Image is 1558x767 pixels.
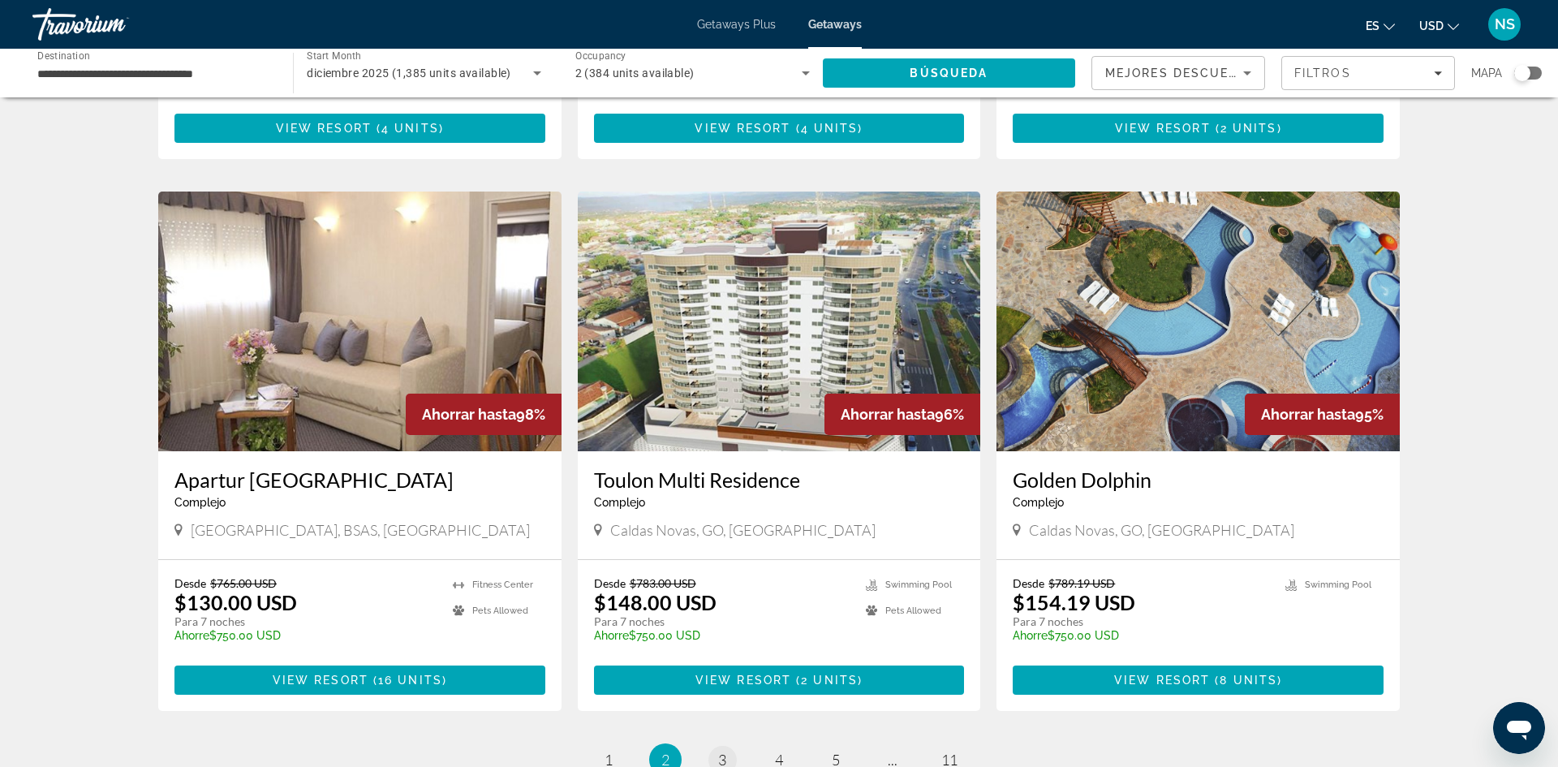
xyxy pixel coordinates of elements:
a: Apartur [GEOGRAPHIC_DATA] [174,468,545,492]
p: $154.19 USD [1013,590,1135,614]
div: 98% [406,394,562,435]
span: Swimming Pool [885,580,952,590]
p: Para 7 noches [594,614,850,629]
p: $750.00 USD [594,629,850,642]
span: View Resort [276,122,372,135]
span: 4 units [801,122,859,135]
p: Para 7 noches [174,614,437,629]
button: View Resort(16 units) [174,666,545,695]
span: Filtros [1294,67,1351,80]
span: ( ) [372,122,444,135]
span: Caldas Novas, GO, [GEOGRAPHIC_DATA] [610,521,876,539]
span: Mapa [1471,62,1502,84]
span: ( ) [791,122,863,135]
span: Ahorre [174,629,209,642]
span: [GEOGRAPHIC_DATA], BSAS, [GEOGRAPHIC_DATA] [191,521,530,539]
span: ( ) [368,674,447,687]
span: 2 (384 units available) [575,67,695,80]
div: 96% [824,394,980,435]
span: $783.00 USD [630,576,696,590]
button: Search [823,58,1075,88]
span: 2 units [1220,122,1277,135]
span: diciembre 2025 (1,385 units available) [307,67,511,80]
span: 16 units [378,674,442,687]
button: View Resort(8 units) [1013,666,1384,695]
span: $789.19 USD [1048,576,1115,590]
div: 95% [1245,394,1400,435]
span: View Resort [1114,674,1210,687]
span: Complejo [1013,496,1064,509]
span: Desde [174,576,206,590]
iframe: Schaltfläche zum Öffnen des Messaging-Fensters [1493,702,1545,754]
span: Pets Allowed [885,605,941,616]
img: Apartur Buenos Aires [158,192,562,451]
span: 8 units [1220,674,1277,687]
button: Change language [1366,14,1395,37]
span: 4 units [381,122,439,135]
span: Búsqueda [910,67,988,80]
span: Ahorrar hasta [1261,406,1355,423]
span: Mejores descuentos [1105,67,1267,80]
img: Golden Dolphin [996,192,1400,451]
a: Toulon Multi Residence [594,468,965,492]
span: View Resort [1115,122,1211,135]
span: 2 units [801,674,858,687]
button: View Resort(2 units) [1013,114,1384,143]
span: NS [1495,16,1515,32]
a: Golden Dolphin [1013,468,1384,492]
span: Occupancy [575,50,626,62]
p: $750.00 USD [174,629,437,642]
span: Ahorrar hasta [422,406,516,423]
a: Getaways Plus [697,18,776,31]
p: $130.00 USD [174,590,297,614]
mat-select: Sort by [1105,63,1251,83]
span: Fitness Center [472,580,533,590]
span: Ahorre [594,629,629,642]
span: Desde [594,576,626,590]
p: $148.00 USD [594,590,717,614]
span: Ahorre [1013,629,1048,642]
span: Desde [1013,576,1044,590]
span: USD [1419,19,1444,32]
button: View Resort(4 units) [174,114,545,143]
span: Start Month [307,50,361,62]
span: View Resort [695,122,790,135]
p: Para 7 noches [1013,614,1269,629]
span: Complejo [594,496,645,509]
span: $765.00 USD [210,576,277,590]
button: Change currency [1419,14,1459,37]
button: View Resort(4 units) [594,114,965,143]
button: View Resort(2 units) [594,666,965,695]
span: es [1366,19,1379,32]
input: Select destination [37,64,272,84]
a: Travorium [32,3,195,45]
button: Filters [1281,56,1455,90]
span: Swimming Pool [1305,580,1371,590]
span: Ahorrar hasta [841,406,935,423]
span: ( ) [1210,674,1282,687]
button: User Menu [1483,7,1526,41]
span: Destination [37,50,90,61]
span: Pets Allowed [472,605,528,616]
span: Complejo [174,496,226,509]
span: ( ) [791,674,863,687]
p: $750.00 USD [1013,629,1269,642]
a: Getaways [808,18,862,31]
img: Toulon Multi Residence [578,192,981,451]
span: ( ) [1211,122,1282,135]
span: View Resort [695,674,791,687]
span: View Resort [273,674,368,687]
